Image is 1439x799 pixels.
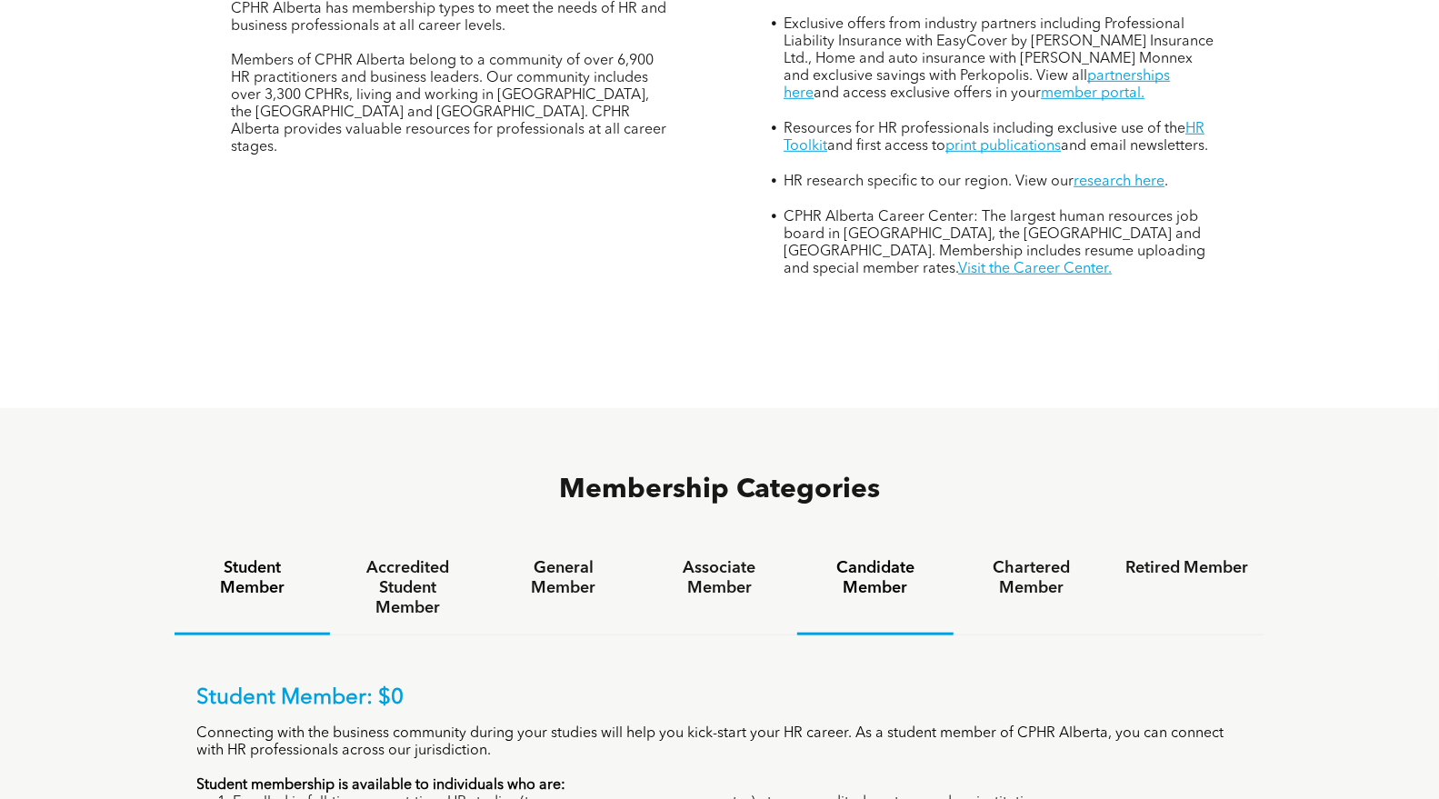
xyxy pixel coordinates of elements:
a: Visit the Career Center. [958,262,1112,276]
a: member portal. [1041,86,1144,101]
span: CPHR Alberta Career Center: The largest human resources job board in [GEOGRAPHIC_DATA], the [GEOG... [784,210,1205,276]
span: HR research specific to our region. View our [784,175,1074,189]
a: research here [1074,175,1164,189]
span: Resources for HR professionals including exclusive use of the [784,122,1185,136]
p: Student Member: $0 [197,685,1243,712]
strong: Student membership is available to individuals who are: [197,778,566,793]
span: and first access to [827,139,945,154]
span: Members of CPHR Alberta belong to a community of over 6,900 HR practitioners and business leaders... [231,54,666,155]
span: . [1164,175,1168,189]
h4: Chartered Member [970,558,1093,598]
h4: Accredited Student Member [346,558,469,618]
span: Exclusive offers from industry partners including Professional Liability Insurance with EasyCover... [784,17,1214,84]
span: CPHR Alberta has membership types to meet the needs of HR and business professionals at all caree... [231,2,666,34]
h4: General Member [502,558,625,598]
h4: Associate Member [658,558,781,598]
span: and email newsletters. [1061,139,1208,154]
a: print publications [945,139,1061,154]
p: Connecting with the business community during your studies will help you kick-start your HR caree... [197,725,1243,760]
span: and access exclusive offers in your [814,86,1041,101]
h4: Student Member [191,558,314,598]
h4: Candidate Member [814,558,936,598]
span: Membership Categories [559,476,880,504]
h4: Retired Member [1125,558,1248,578]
